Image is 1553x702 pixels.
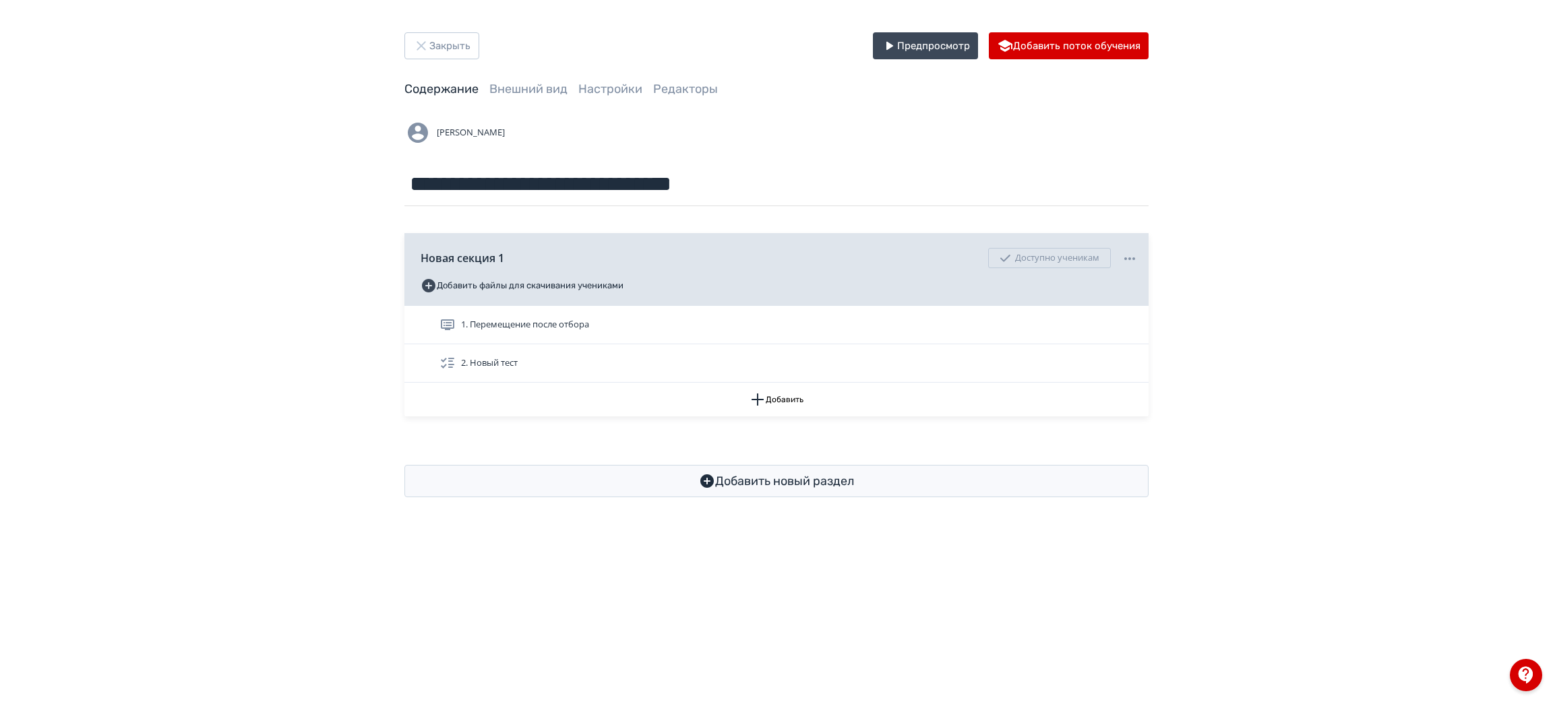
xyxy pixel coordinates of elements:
[988,248,1111,268] div: Доступно ученикам
[404,344,1149,383] div: 2. Новый тест
[421,275,623,296] button: Добавить файлы для скачивания учениками
[404,32,479,59] button: Закрыть
[461,356,518,370] span: 2. Новый тест
[404,383,1149,416] button: Добавить
[989,32,1149,59] button: Добавить поток обучения
[653,82,718,96] a: Редакторы
[404,465,1149,497] button: Добавить новый раздел
[404,306,1149,344] div: 1. Перемещение после отбора
[578,82,642,96] a: Настройки
[873,32,978,59] button: Предпросмотр
[421,250,504,266] span: Новая секция 1
[461,318,589,331] span: 1. Перемещение после отбора
[404,82,479,96] a: Содержание
[489,82,568,96] a: Внешний вид
[437,126,505,139] span: [PERSON_NAME]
